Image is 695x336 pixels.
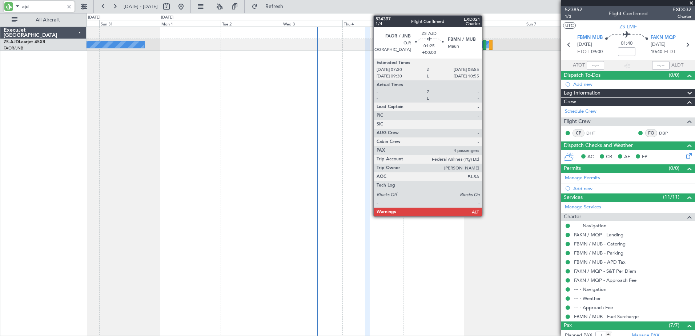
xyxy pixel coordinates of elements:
div: [DATE] [161,15,173,21]
span: [DATE] - [DATE] [124,3,158,10]
span: AC [587,153,594,161]
span: Dispatch Checks and Weather [564,141,633,150]
div: Fri 5 [403,20,464,27]
span: Crew [564,98,576,106]
a: --- - Navigation [574,286,606,292]
span: CR [606,153,612,161]
span: (11/11) [663,193,679,201]
span: ALDT [671,62,683,69]
span: ETOT [577,48,589,56]
a: DHT [586,130,603,136]
span: FP [642,153,647,161]
span: FBMN MUB [577,34,603,41]
a: FAKN / MQP - S&T Per Diem [574,268,636,274]
div: Wed 3 [282,20,342,27]
a: FAOR/JNB [4,45,23,51]
div: CP [573,129,584,137]
div: Thu 4 [342,20,403,27]
div: A/C Booked [428,39,451,50]
a: Manage Permits [565,175,600,182]
span: ZS-LMF [619,23,637,31]
a: Manage Services [565,204,601,211]
div: Flight Confirmed [608,10,648,17]
a: ZS-AJDLearjet 45XR [4,40,45,44]
a: DBP [659,130,675,136]
button: UTC [563,22,576,29]
span: Dispatch To-Dos [564,71,600,80]
span: Charter [564,213,581,221]
a: --- - Approach Fee [574,304,613,311]
span: Refresh [259,4,290,9]
div: Sat 6 [464,20,525,27]
span: Charter [672,13,691,20]
div: [DATE] [88,15,100,21]
span: 01:40 [621,40,632,47]
span: 10:40 [651,48,662,56]
span: All Aircraft [19,17,77,23]
a: FAKN / MQP - Landing [574,232,623,238]
span: [DATE] [651,41,666,48]
a: --- - Navigation [574,223,606,229]
a: FBMN / MUB - APD Tax [574,259,626,265]
div: Mon 1 [160,20,221,27]
div: FO [645,129,657,137]
div: Sun 31 [99,20,160,27]
span: Leg Information [564,89,600,97]
a: FAKN / MQP - Approach Fee [574,277,636,283]
span: (0/0) [669,71,679,79]
span: EXD032 [672,6,691,13]
div: Sun 7 [525,20,586,27]
a: FBMN / MUB - Parking [574,250,623,256]
span: 09:00 [591,48,603,56]
div: Tue 2 [221,20,281,27]
span: AF [624,153,630,161]
a: FBMN / MUB - Catering [574,241,626,247]
span: ATOT [573,62,585,69]
span: Pax [564,321,572,330]
a: --- - Weather [574,295,601,301]
span: (0/0) [669,164,679,172]
span: ELDT [664,48,676,56]
span: (7/7) [669,321,679,329]
button: All Aircraft [8,14,79,26]
span: 523852 [565,6,582,13]
span: [DATE] [577,41,592,48]
div: Add new [573,185,691,192]
span: Permits [564,164,581,173]
span: Services [564,193,583,202]
input: A/C (Reg. or Type) [22,1,64,12]
span: 1/3 [565,13,582,20]
button: Refresh [248,1,292,12]
span: FAKN MQP [651,34,676,41]
a: Schedule Crew [565,108,596,115]
input: --:-- [587,61,604,70]
span: Flight Crew [564,117,591,126]
span: ZS-AJD [4,40,19,44]
a: FBMN / MUB - Fuel Surcharge [574,313,639,320]
div: A/C Booked [393,39,415,50]
div: Add new [573,81,691,87]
